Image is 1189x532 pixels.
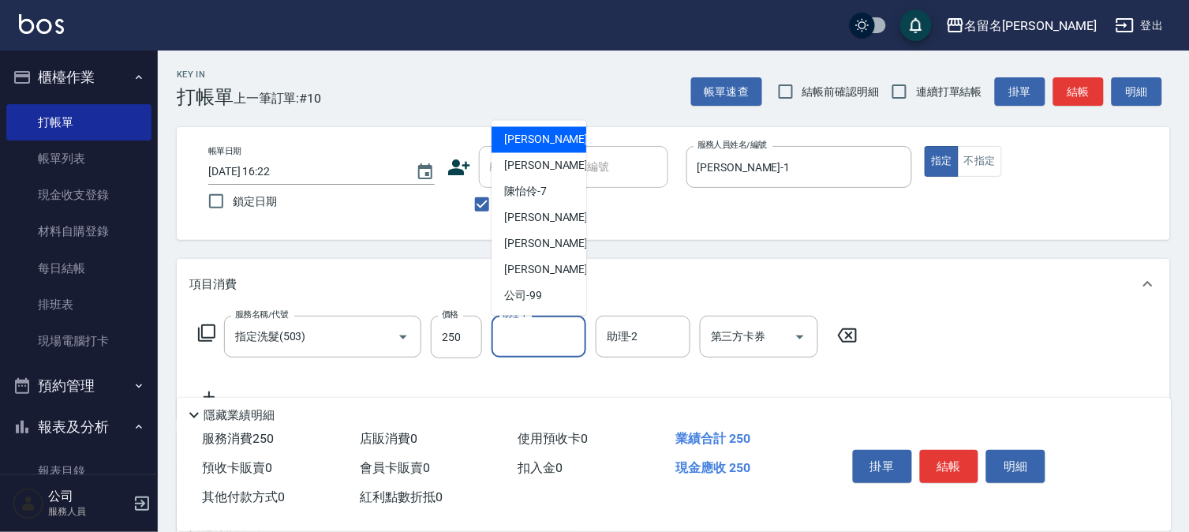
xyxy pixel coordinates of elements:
[853,450,912,483] button: 掛單
[1053,77,1104,107] button: 結帳
[958,146,1002,177] button: 不指定
[202,489,285,504] span: 其他付款方式 0
[925,146,959,177] button: 指定
[48,489,129,504] h5: 公司
[177,69,234,80] h2: Key In
[965,16,1097,36] div: 名留名[PERSON_NAME]
[189,276,237,293] p: 項目消費
[6,250,151,287] a: 每日結帳
[391,324,416,350] button: Open
[6,365,151,406] button: 預約管理
[504,184,547,200] span: 陳怡伶 -7
[177,259,1170,309] div: 項目消費
[13,488,44,519] img: Person
[504,288,542,305] span: 公司 -99
[208,159,400,185] input: YYYY/MM/DD hh:mm
[504,262,604,279] span: [PERSON_NAME] -22
[900,9,932,41] button: save
[986,450,1045,483] button: 明細
[6,213,151,249] a: 材料自購登錄
[406,153,444,191] button: Choose date, selected date is 2025-09-08
[6,323,151,359] a: 現場電腦打卡
[442,309,458,320] label: 價格
[940,9,1103,42] button: 名留名[PERSON_NAME]
[6,453,151,489] a: 報表目錄
[234,88,322,108] span: 上一筆訂單:#10
[19,14,64,34] img: Logo
[787,324,813,350] button: Open
[6,57,151,98] button: 櫃檯作業
[6,104,151,140] a: 打帳單
[6,140,151,177] a: 帳單列表
[48,504,129,519] p: 服務人員
[916,84,982,100] span: 連續打單結帳
[920,450,979,483] button: 結帳
[1112,77,1162,107] button: 明細
[360,431,417,446] span: 店販消費 0
[6,287,151,323] a: 排班表
[802,84,880,100] span: 結帳前確認明細
[6,177,151,213] a: 現金收支登錄
[235,309,288,320] label: 服務名稱/代號
[697,139,767,151] label: 服務人員姓名/編號
[995,77,1045,107] button: 掛單
[504,210,604,227] span: [PERSON_NAME] -21
[204,407,275,424] p: 隱藏業績明細
[518,431,588,446] span: 使用預收卡 0
[6,406,151,448] button: 報表及分析
[202,460,272,475] span: 預收卡販賣 0
[675,431,750,446] span: 業績合計 250
[360,460,430,475] span: 會員卡販賣 0
[691,77,762,107] button: 帳單速查
[177,86,234,108] h3: 打帳單
[504,236,604,253] span: [PERSON_NAME] -22
[675,460,750,475] span: 現金應收 250
[504,158,597,174] span: [PERSON_NAME] -3
[504,132,597,148] span: [PERSON_NAME] -1
[518,460,563,475] span: 扣入金 0
[208,145,241,157] label: 帳單日期
[360,489,443,504] span: 紅利點數折抵 0
[1109,11,1170,40] button: 登出
[202,431,274,446] span: 服務消費 250
[233,193,277,210] span: 鎖定日期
